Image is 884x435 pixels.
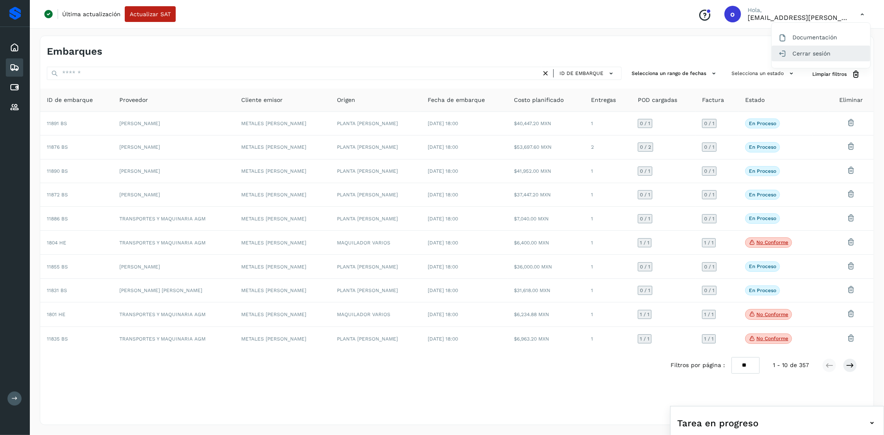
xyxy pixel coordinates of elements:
div: Proveedores [6,98,23,116]
div: Documentación [772,29,870,45]
div: Cuentas por pagar [6,78,23,97]
div: Cerrar sesión [772,46,870,61]
div: Tarea en progreso [677,413,877,433]
div: Embarques [6,58,23,77]
span: Tarea en progreso [677,416,758,430]
div: Inicio [6,39,23,57]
